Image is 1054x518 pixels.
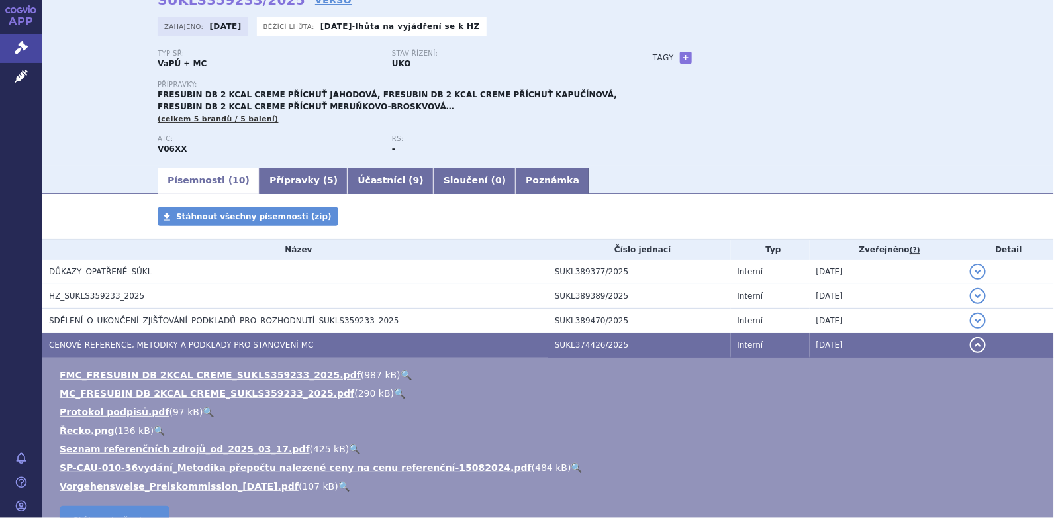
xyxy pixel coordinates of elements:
[327,175,334,185] span: 5
[401,370,412,380] a: 🔍
[653,50,674,66] h3: Tagy
[158,168,260,194] a: Písemnosti (10)
[970,313,986,329] button: detail
[358,388,391,399] span: 290 kB
[970,264,986,280] button: detail
[348,168,433,194] a: Účastníci (9)
[60,407,169,417] a: Protokol podpisů.pdf
[910,246,920,255] abbr: (?)
[970,337,986,353] button: detail
[548,284,731,309] td: SUKL389389/2025
[320,21,480,32] p: -
[263,21,317,32] span: Běžící lhůta:
[49,316,399,325] span: SDĚLENÍ_O_UKONČENÍ_ZJIŠŤOVÁNÍ_PODKLADŮ_PRO_ROZHODNUTÍ_SUKLS359233_2025
[731,240,810,260] th: Typ
[158,59,207,68] strong: VaPÚ + MC
[810,284,964,309] td: [DATE]
[173,407,199,417] span: 97 kB
[60,388,354,399] a: MC_FRESUBIN DB 2KCAL CREME_SUKLS359233_2025.pdf
[320,22,352,31] strong: [DATE]
[810,309,964,333] td: [DATE]
[60,442,1041,456] li: ( )
[535,462,567,473] span: 484 kB
[516,168,589,194] a: Poznámka
[738,316,763,325] span: Interní
[349,444,360,454] a: 🔍
[42,240,548,260] th: Název
[60,424,1041,437] li: ( )
[364,370,397,380] span: 987 kB
[548,309,731,333] td: SUKL389470/2025
[158,81,626,89] p: Přípravky:
[963,240,1054,260] th: Detail
[164,21,206,32] span: Zahájeno:
[60,425,114,436] a: Řecko.png
[738,291,763,301] span: Interní
[60,461,1041,474] li: ( )
[392,50,613,58] p: Stav řízení:
[176,212,332,221] span: Stáhnout všechny písemnosti (zip)
[158,50,379,58] p: Typ SŘ:
[680,52,692,64] a: +
[810,240,964,260] th: Zveřejněno
[158,144,187,154] strong: POTRAVINY PRO ZVLÁŠTNÍ LÉKAŘSKÉ ÚČELY (PZLÚ) (ČESKÁ ATC SKUPINA)
[810,333,964,358] td: [DATE]
[260,168,348,194] a: Přípravky (5)
[158,115,279,123] span: (celkem 5 brandů / 5 balení)
[118,425,150,436] span: 136 kB
[203,407,214,417] a: 🔍
[738,267,763,276] span: Interní
[392,135,613,143] p: RS:
[810,260,964,284] td: [DATE]
[495,175,502,185] span: 0
[434,168,516,194] a: Sloučení (0)
[158,135,379,143] p: ATC:
[154,425,165,436] a: 🔍
[60,368,1041,382] li: ( )
[49,291,144,301] span: HZ_SUKLS359233_2025
[356,22,480,31] a: lhůta na vyjádření se k HZ
[60,370,361,380] a: FMC_FRESUBIN DB 2KCAL CREME_SUKLS359233_2025.pdf
[571,462,583,473] a: 🔍
[232,175,245,185] span: 10
[158,90,617,111] span: FRESUBIN DB 2 KCAL CREME PŘÍCHUŤ JAHODOVÁ, FRESUBIN DB 2 KCAL CREME PŘÍCHUŤ KAPUČÍNOVÁ, FRESUBIN ...
[60,387,1041,400] li: ( )
[338,481,350,492] a: 🔍
[49,267,152,276] span: DŮKAZY_OPATŘENÉ_SÚKL
[392,59,411,68] strong: UKO
[548,240,731,260] th: Číslo jednací
[49,340,314,350] span: CENOVÉ REFERENCE, METODIKY A PODKLADY PRO STANOVENÍ MC
[738,340,763,350] span: Interní
[60,481,299,492] a: Vorgehensweise_Preiskommission_[DATE].pdf
[303,481,335,492] span: 107 kB
[394,388,405,399] a: 🔍
[313,444,346,454] span: 425 kB
[60,444,310,454] a: Seznam referenčních zdrojů_od_2025_03_17.pdf
[413,175,420,185] span: 9
[210,22,242,31] strong: [DATE]
[60,462,532,473] a: SP-CAU-010-36vydání_Metodika přepočtu nalezené ceny na cenu referenční-15082024.pdf
[548,260,731,284] td: SUKL389377/2025
[970,288,986,304] button: detail
[60,405,1041,419] li: ( )
[548,333,731,358] td: SUKL374426/2025
[60,480,1041,493] li: ( )
[158,207,338,226] a: Stáhnout všechny písemnosti (zip)
[392,144,395,154] strong: -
